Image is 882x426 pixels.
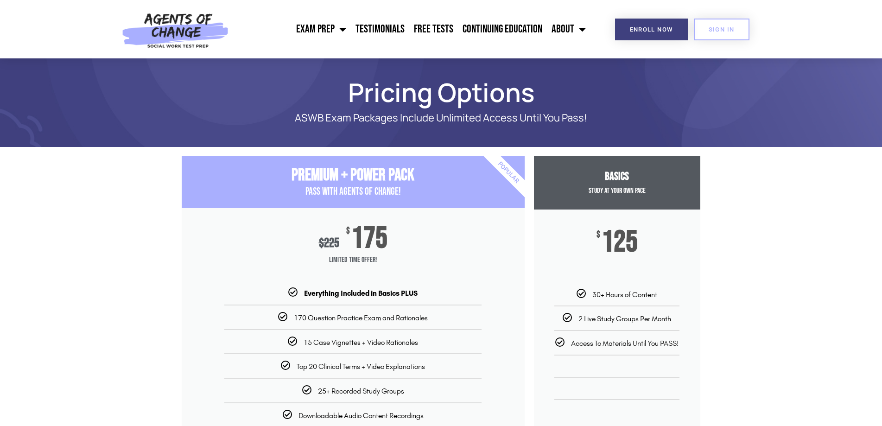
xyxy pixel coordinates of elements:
[346,227,350,236] span: $
[214,112,668,124] p: ASWB Exam Packages Include Unlimited Access Until You Pass!
[571,339,679,348] span: Access To Materials Until You PASS!
[578,314,671,323] span: 2 Live Study Groups Per Month
[294,313,428,322] span: 170 Question Practice Exam and Rationales
[458,18,547,41] a: Continuing Education
[319,235,339,251] div: 225
[318,387,404,395] span: 25+ Recorded Study Groups
[182,165,525,185] h3: Premium + Power Pack
[234,18,590,41] nav: Menu
[547,18,590,41] a: About
[177,82,705,103] h1: Pricing Options
[694,19,749,40] a: SIGN IN
[602,230,638,254] span: 125
[615,19,688,40] a: Enroll Now
[292,18,351,41] a: Exam Prep
[351,227,387,251] span: 175
[455,119,562,226] div: Popular
[592,290,657,299] span: 30+ Hours of Content
[630,26,673,32] span: Enroll Now
[297,362,425,371] span: Top 20 Clinical Terms + Video Explanations
[709,26,735,32] span: SIGN IN
[534,170,700,184] h3: Basics
[304,289,418,298] b: Everything Included in Basics PLUS
[298,411,424,420] span: Downloadable Audio Content Recordings
[304,338,418,347] span: 15 Case Vignettes + Video Rationales
[182,251,525,269] span: Limited Time Offer!
[596,230,600,240] span: $
[409,18,458,41] a: Free Tests
[589,186,646,195] span: Study at your Own Pace
[319,235,324,251] span: $
[305,185,401,198] span: PASS with AGENTS OF CHANGE!
[351,18,409,41] a: Testimonials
